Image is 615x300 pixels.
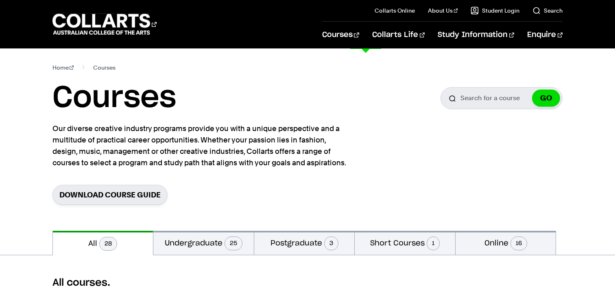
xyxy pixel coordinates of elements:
[53,231,153,255] button: All28
[254,231,355,255] button: Postgraduate3
[99,237,117,251] span: 28
[52,62,74,73] a: Home
[153,231,254,255] button: Undergraduate25
[427,236,440,250] span: 1
[375,7,415,15] a: Collarts Online
[93,62,116,73] span: Courses
[52,276,563,289] h2: All courses.
[225,236,242,250] span: 25
[322,22,359,48] a: Courses
[52,123,349,169] p: Our diverse creative industry programs provide you with a unique perspective and a multitude of p...
[441,87,563,109] input: Search for a course
[471,7,519,15] a: Student Login
[532,90,560,107] button: GO
[527,22,563,48] a: Enquire
[52,185,168,205] a: Download Course Guide
[355,231,455,255] button: Short Courses1
[52,80,176,116] h1: Courses
[52,13,157,36] div: Go to homepage
[428,7,458,15] a: About Us
[324,236,338,250] span: 3
[456,231,556,255] button: Online16
[510,236,527,250] span: 16
[438,22,514,48] a: Study Information
[372,22,425,48] a: Collarts Life
[532,7,563,15] a: Search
